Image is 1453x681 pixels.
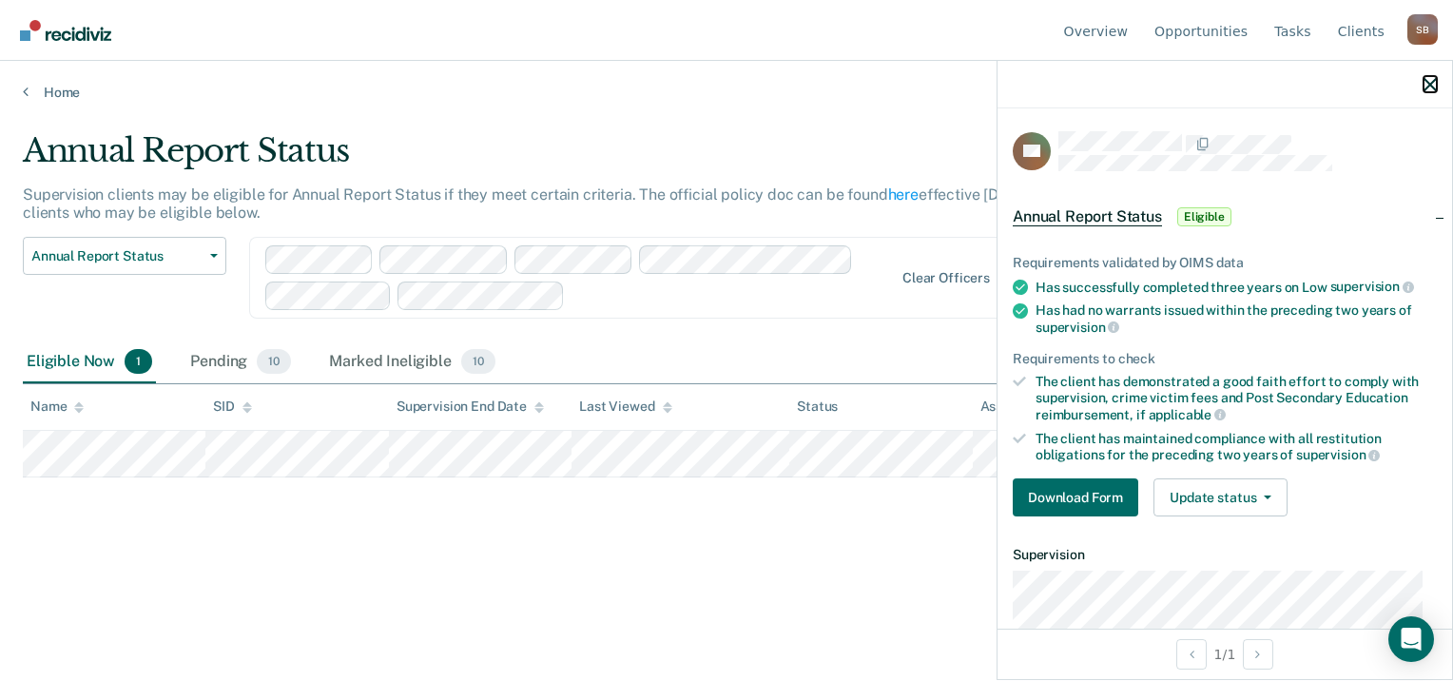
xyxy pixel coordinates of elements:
div: Assigned to [980,399,1070,415]
div: 1 / 1 [998,629,1452,679]
span: 1 [125,349,152,374]
div: Last Viewed [579,399,671,415]
button: Previous Opportunity [1176,639,1207,670]
div: Clear officers [902,270,990,286]
span: Annual Report Status [1013,207,1162,226]
p: Supervision clients may be eligible for Annual Report Status if they meet certain criteria. The o... [23,185,1088,222]
dt: Supervision [1013,547,1437,563]
div: Status [797,399,838,415]
div: The client has maintained compliance with all restitution obligations for the preceding two years of [1036,431,1437,463]
span: supervision [1036,320,1119,335]
span: supervision [1330,279,1414,294]
div: Has successfully completed three years on Low [1036,279,1437,296]
div: The client has demonstrated a good faith effort to comply with supervision, crime victim fees and... [1036,374,1437,422]
div: Marked Ineligible [325,341,498,383]
span: applicable [1149,407,1226,422]
div: Has had no warrants issued within the preceding two years of [1036,302,1437,335]
div: Requirements validated by OIMS data [1013,255,1437,271]
button: Profile dropdown button [1407,14,1438,45]
button: Update status [1153,478,1288,516]
div: Supervision End Date [397,399,544,415]
button: Next Opportunity [1243,639,1273,670]
button: Download Form [1013,478,1138,516]
div: Name [30,399,84,415]
span: 10 [461,349,495,374]
img: Recidiviz [20,20,111,41]
div: Annual Report Status [23,131,1113,185]
a: here [888,185,919,204]
div: Open Intercom Messenger [1388,616,1434,662]
div: Pending [186,341,295,383]
div: Annual Report StatusEligible [998,186,1452,247]
div: Eligible Now [23,341,156,383]
div: Requirements to check [1013,351,1437,367]
div: S B [1407,14,1438,45]
div: SID [213,399,252,415]
span: 10 [257,349,291,374]
span: Eligible [1177,207,1231,226]
span: Annual Report Status [31,248,203,264]
a: Navigate to form link [1013,478,1146,516]
span: supervision [1296,447,1380,462]
a: Home [23,84,1430,101]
